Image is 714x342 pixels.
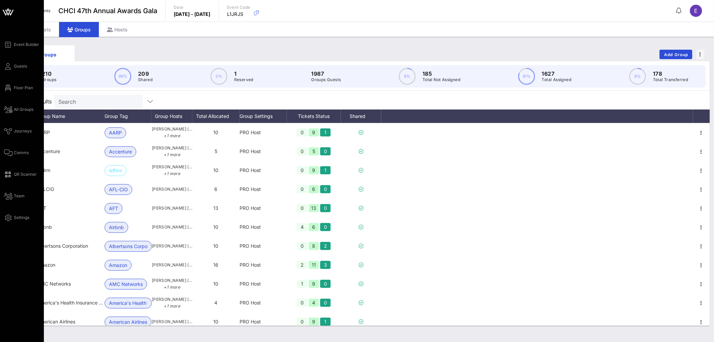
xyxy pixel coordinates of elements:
[309,128,319,137] div: 9
[152,224,192,230] span: [PERSON_NAME] ([PERSON_NAME][EMAIL_ADDRESS][PERSON_NAME][DOMAIN_NAME])
[240,199,287,218] div: PRO Host
[109,279,143,289] span: AMC Networks
[320,147,331,155] div: 0
[240,293,287,312] div: PRO Host
[320,128,331,137] div: 1
[152,318,192,325] span: [PERSON_NAME] ([PERSON_NAME][EMAIL_ADDRESS][PERSON_NAME][DOMAIN_NAME])
[58,6,157,16] span: CHCI 47th Annual Awards Gala
[109,317,147,327] span: American Airlines
[297,261,307,269] div: 2
[320,185,331,193] div: 0
[42,76,56,83] p: Groups
[240,218,287,237] div: PRO Host
[653,70,688,78] p: 178
[240,123,287,142] div: PRO Host
[152,145,192,158] span: [PERSON_NAME] ([PERSON_NAME][EMAIL_ADDRESS][PERSON_NAME][DOMAIN_NAME])
[14,193,25,199] span: Team
[309,242,319,250] div: 8
[152,243,192,249] span: [PERSON_NAME] ([EMAIL_ADDRESS][DOMAIN_NAME])
[653,76,688,83] p: Total Transferred
[297,204,307,212] div: 0
[37,262,55,268] span: Amazon
[4,105,33,114] a: All Groups
[309,223,319,231] div: 6
[4,127,32,135] a: Journeys
[320,280,331,288] div: 0
[37,148,60,154] span: Accenture
[240,312,287,331] div: PRO Host
[240,161,287,180] div: PRO Host
[174,11,211,18] p: [DATE] - [DATE]
[214,243,219,249] span: 10
[297,318,307,326] div: 0
[152,151,192,158] p: +1 more
[542,70,572,78] p: 1627
[320,299,331,307] div: 0
[227,11,250,18] p: L1JRJS
[214,319,219,324] span: 10
[26,51,70,58] div: Groups
[37,186,54,192] span: AFLCIO
[4,41,39,49] a: Event Builder
[309,280,319,288] div: 9
[152,126,192,139] span: [PERSON_NAME] ([EMAIL_ADDRESS][DOMAIN_NAME])
[320,261,331,269] div: 3
[152,186,192,193] span: [PERSON_NAME] ([EMAIL_ADDRESS][DOMAIN_NAME])
[109,298,147,308] span: America's Health …
[214,167,219,173] span: 10
[309,185,319,193] div: 6
[14,150,29,156] span: Comms
[4,170,37,178] a: QR Scanner
[37,300,124,306] span: America's Health Insurance Plan (AHIP)
[14,63,27,69] span: Guests
[309,204,319,212] div: 13
[99,22,136,37] div: Hosts
[297,280,307,288] div: 1
[42,70,56,78] p: 210
[37,243,88,249] span: Albertsons Corporation
[214,262,219,268] span: 16
[240,274,287,293] div: PRO Host
[320,318,331,326] div: 1
[4,192,25,200] a: Team
[109,241,147,251] span: Albertsons Corpor…
[152,284,192,291] p: +1 more
[341,109,381,123] div: Shared
[14,106,33,113] span: All Groups
[297,242,307,250] div: 0
[152,205,192,212] span: [PERSON_NAME] [PERSON_NAME] ([EMAIL_ADDRESS][DOMAIN_NAME])
[4,149,29,157] a: Comms
[152,262,192,268] span: [PERSON_NAME] ([PERSON_NAME][EMAIL_ADDRESS][DOMAIN_NAME])
[309,147,319,155] div: 5
[422,76,460,83] p: Total Not Assigned
[14,85,33,91] span: Floor Plan
[14,128,32,134] span: Journeys
[4,62,27,70] a: Guests
[320,223,331,231] div: 0
[309,318,319,326] div: 9
[660,50,692,59] button: Add Group
[309,166,319,174] div: 9
[4,84,33,92] a: Floor Plan
[37,281,71,287] span: AMC Networks
[240,109,287,123] div: Group Settings
[152,109,192,123] div: Group Hosts
[152,277,192,291] span: [PERSON_NAME] ([PERSON_NAME][EMAIL_ADDRESS][PERSON_NAME][DOMAIN_NAME])
[109,203,118,214] span: AFT
[4,214,29,222] a: Settings
[109,185,128,195] span: AFL-CIO
[311,76,341,83] p: Groups Guests
[320,204,331,212] div: 0
[542,76,572,83] p: Total Assigned
[234,70,253,78] p: 1
[214,129,219,135] span: 10
[240,142,287,161] div: PRO Host
[227,4,250,11] p: Event Code
[109,128,122,138] span: AARP
[240,255,287,274] div: PRO Host
[215,148,217,154] span: 5
[240,180,287,199] div: PRO Host
[37,319,75,324] span: American Airlines
[109,222,124,233] span: Airbnb
[214,224,219,230] span: 10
